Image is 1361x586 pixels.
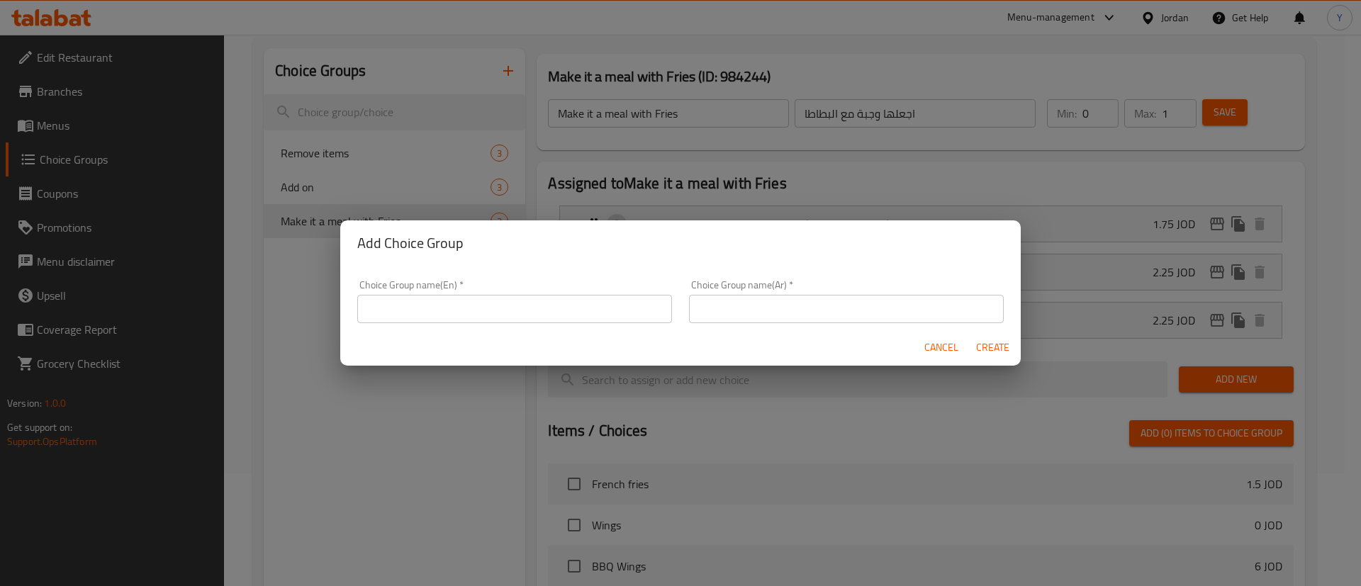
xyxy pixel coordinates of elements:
div: choice group created successfully [62,542,184,556]
button: Create [970,334,1015,361]
button: Cancel [919,334,964,361]
h2: Add Choice Group [357,232,1004,254]
span: Cancel [924,339,958,356]
input: Please enter Choice Group name(ar) [689,295,1004,323]
span: Create [975,339,1009,356]
input: Please enter Choice Group name(en) [357,295,672,323]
